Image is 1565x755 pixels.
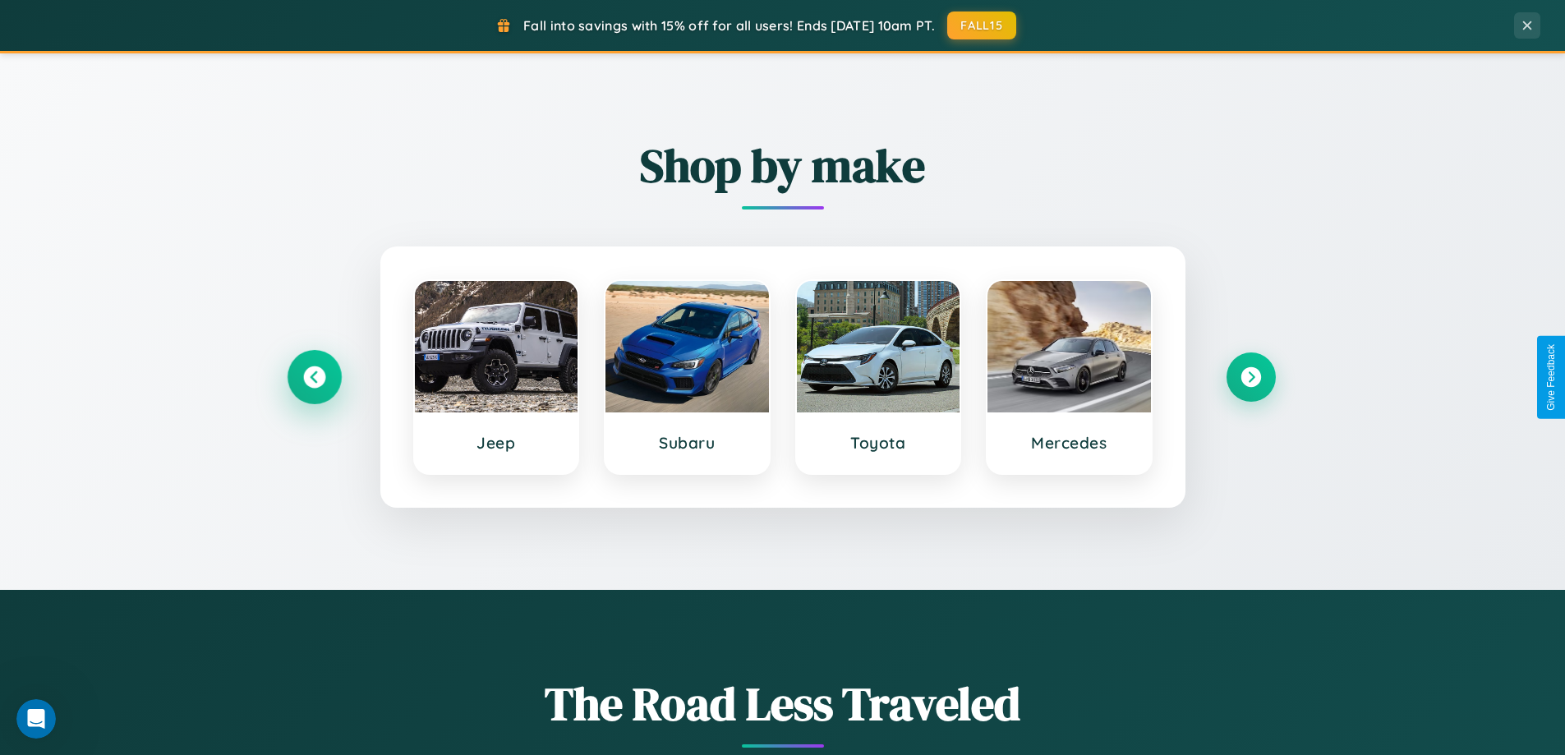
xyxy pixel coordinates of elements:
h2: Shop by make [290,134,1276,197]
h3: Jeep [431,433,562,453]
h3: Mercedes [1004,433,1135,453]
button: FALL15 [947,12,1016,39]
iframe: Intercom live chat [16,699,56,739]
h3: Toyota [813,433,944,453]
div: Give Feedback [1545,344,1557,411]
span: Fall into savings with 15% off for all users! Ends [DATE] 10am PT. [523,17,935,34]
h1: The Road Less Traveled [290,672,1276,735]
h3: Subaru [622,433,753,453]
